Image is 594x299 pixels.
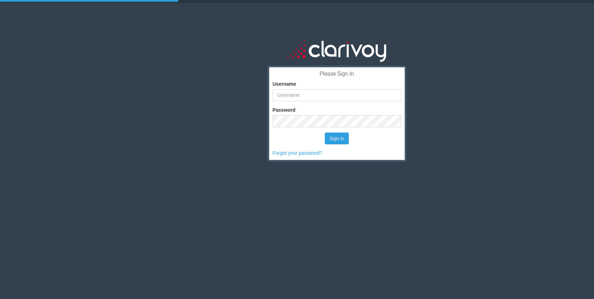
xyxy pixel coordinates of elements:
[287,38,386,63] img: clarivoy_whitetext_transbg.svg
[273,80,296,87] label: Username
[273,71,401,77] h3: Please Sign In
[325,133,349,144] button: Sign in
[273,150,322,156] a: Forgot your password?
[273,106,296,113] label: Password
[273,89,401,101] input: Username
